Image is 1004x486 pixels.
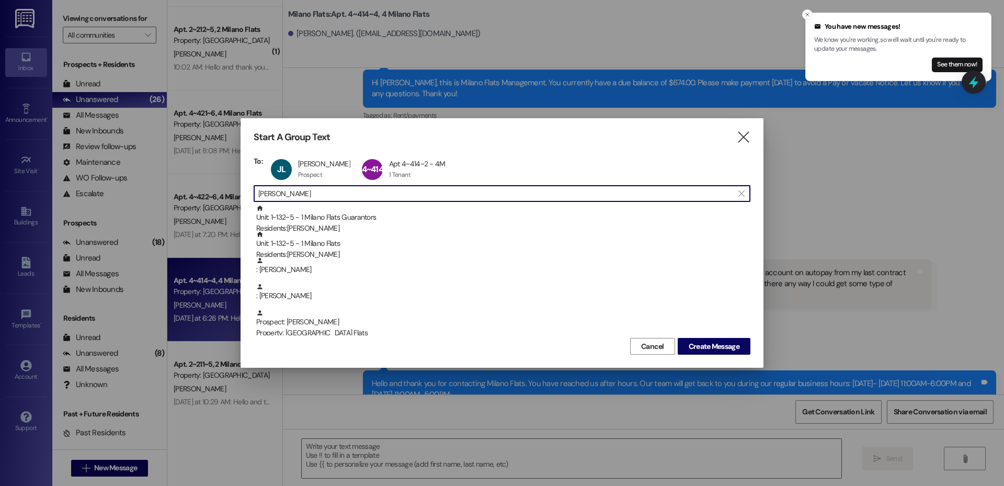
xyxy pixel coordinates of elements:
div: : [PERSON_NAME] [256,283,750,301]
div: Unit: 1~132~5 - 1 Milano FlatsResidents:[PERSON_NAME] [254,231,750,257]
span: JL [277,164,286,175]
button: Clear text [733,186,750,201]
h3: To: [254,156,263,166]
div: Prospect: [PERSON_NAME] [256,309,750,339]
button: Close toast [802,9,813,20]
div: Unit: 1~132~5 - 1 Milano Flats GuarantorsResidents:[PERSON_NAME] [254,205,750,231]
div: : [PERSON_NAME] [254,257,750,283]
i:  [738,189,744,198]
input: Search for any contact or apartment [258,186,733,201]
h3: Start A Group Text [254,131,330,143]
div: Apt 4~414~2 - 4M [389,159,446,168]
div: 1 Tenant [389,171,410,179]
button: See them now! [932,58,983,72]
div: Residents: [PERSON_NAME] [256,249,750,260]
div: : [PERSON_NAME] [256,257,750,275]
div: Residents: [PERSON_NAME] [256,223,750,234]
div: Prospect [298,171,322,179]
div: Property: [GEOGRAPHIC_DATA] Flats [256,327,750,338]
div: [PERSON_NAME] [298,159,350,168]
span: Create Message [689,341,739,352]
span: 4~414~2 [362,164,392,175]
button: Create Message [678,338,750,355]
i:  [736,132,750,143]
div: Unit: 1~132~5 - 1 Milano Flats Guarantors [256,205,750,234]
div: : [PERSON_NAME] [254,283,750,309]
p: We know you're working, so we'll wait until you're ready to update your messages. [814,36,983,54]
div: Prospect: [PERSON_NAME]Property: [GEOGRAPHIC_DATA] Flats [254,309,750,335]
button: Cancel [630,338,675,355]
div: Unit: 1~132~5 - 1 Milano Flats [256,231,750,261]
div: You have new messages! [814,21,983,32]
span: Cancel [641,341,664,352]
